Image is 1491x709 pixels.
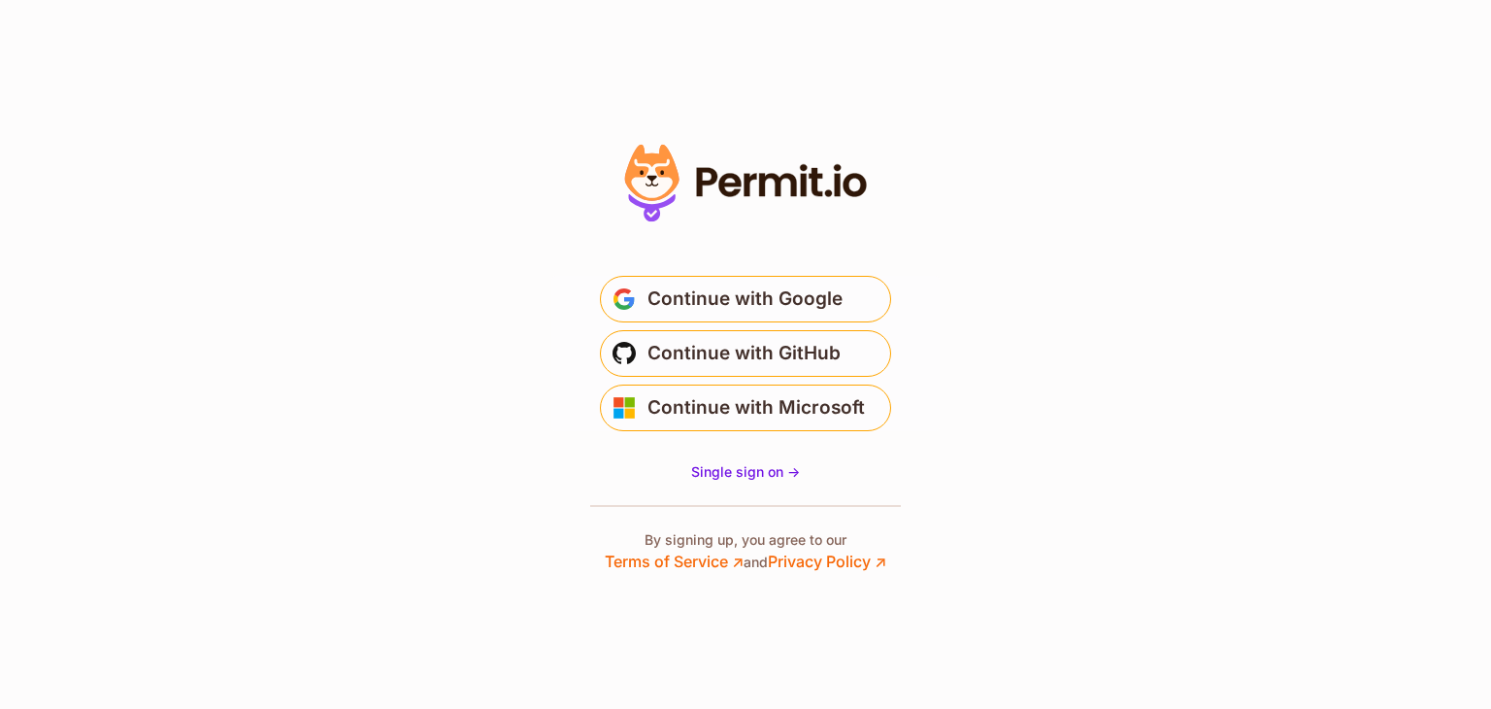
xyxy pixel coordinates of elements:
a: Privacy Policy ↗ [768,552,886,571]
span: Continue with Microsoft [647,392,865,423]
button: Continue with Microsoft [600,385,891,431]
button: Continue with Google [600,276,891,322]
a: Single sign on -> [691,462,800,482]
a: Terms of Service ↗ [605,552,744,571]
button: Continue with GitHub [600,330,891,377]
span: Continue with Google [647,284,843,315]
p: By signing up, you agree to our and [605,530,886,573]
span: Continue with GitHub [647,338,841,369]
span: Single sign on -> [691,463,800,480]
